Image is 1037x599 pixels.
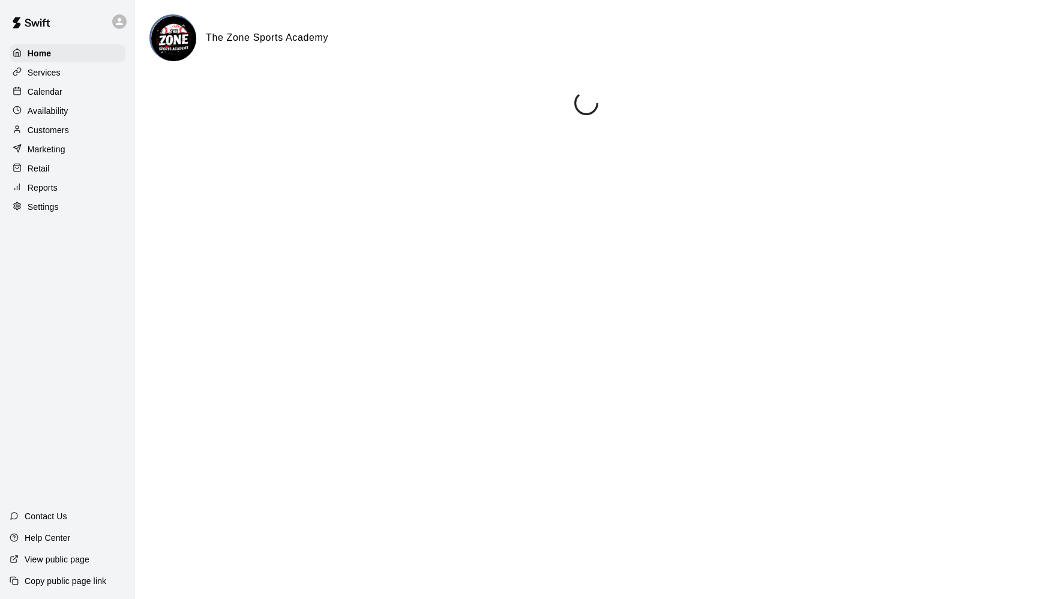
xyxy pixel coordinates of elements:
[151,16,196,61] img: The Zone Sports Academy logo
[10,44,125,62] a: Home
[28,201,59,213] p: Settings
[10,198,125,216] a: Settings
[25,510,67,522] p: Contact Us
[10,140,125,158] a: Marketing
[25,532,70,544] p: Help Center
[28,47,52,59] p: Home
[10,64,125,82] a: Services
[28,124,69,136] p: Customers
[10,179,125,197] a: Reports
[10,159,125,177] a: Retail
[10,83,125,101] a: Calendar
[28,182,58,194] p: Reports
[28,143,65,155] p: Marketing
[10,102,125,120] a: Availability
[25,553,89,565] p: View public page
[206,30,328,46] h6: The Zone Sports Academy
[28,86,62,98] p: Calendar
[28,162,50,174] p: Retail
[25,575,106,587] p: Copy public page link
[28,67,61,79] p: Services
[10,121,125,139] a: Customers
[28,105,68,117] p: Availability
